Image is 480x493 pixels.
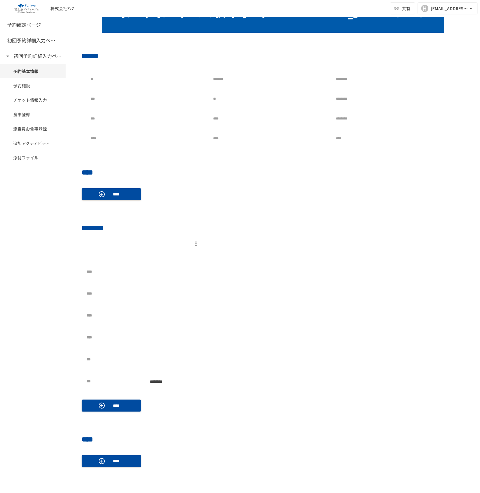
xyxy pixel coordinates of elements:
[14,52,62,60] h6: 初回予約詳細入力ページ
[13,154,53,161] span: 添付ファイル
[7,4,46,13] img: eQeGXtYPV2fEKIA3pizDiVdzO5gJTl2ahLbsPaD2E4R
[13,126,53,132] span: 添乗員お食事登録
[7,37,55,44] h6: 初回予約詳細入力ページ
[13,111,53,118] span: 食事登録
[418,2,478,14] button: H[EMAIL_ADDRESS][DOMAIN_NAME]
[431,5,468,12] div: [EMAIL_ADDRESS][DOMAIN_NAME]
[390,2,415,14] button: 共有
[13,68,53,74] span: 予約基本情報
[402,5,410,12] span: 共有
[13,140,53,147] span: 追加アクティビティ
[7,21,41,29] h6: 予約確定ページ
[50,5,74,12] div: 株式会社ZzZ
[13,97,53,103] span: チケット情報入力
[421,5,428,12] div: H
[13,82,53,89] span: 予約施設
